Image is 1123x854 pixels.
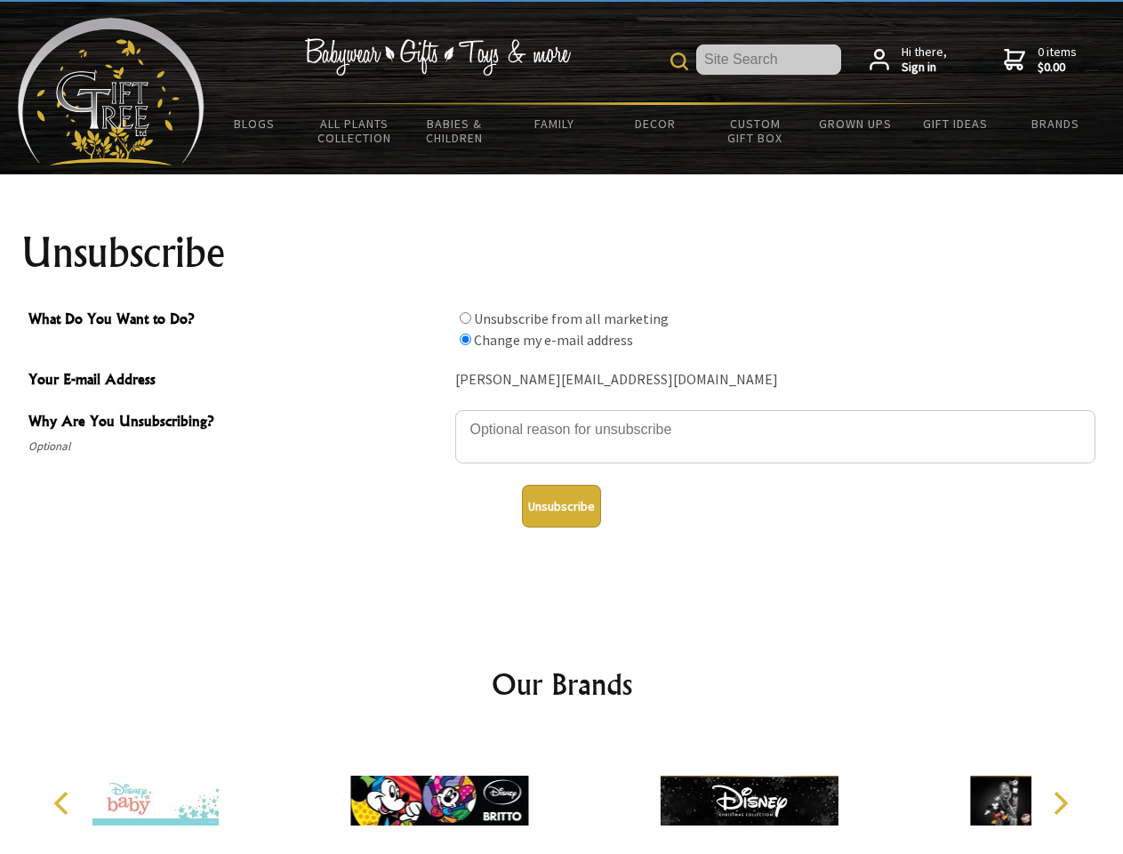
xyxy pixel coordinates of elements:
[44,784,84,823] button: Previous
[905,105,1006,142] a: Gift Ideas
[305,105,405,157] a: All Plants Collection
[28,436,446,457] span: Optional
[805,105,905,142] a: Grown Ups
[18,18,205,165] img: Babyware - Gifts - Toys and more...
[304,38,571,76] img: Babywear - Gifts - Toys & more
[460,334,471,345] input: What Do You Want to Do?
[455,367,1095,394] div: [PERSON_NAME][EMAIL_ADDRESS][DOMAIN_NAME]
[605,105,705,142] a: Decor
[1004,44,1077,76] a: 0 items$0.00
[28,308,446,334] span: What Do You Want to Do?
[505,105,606,142] a: Family
[205,105,305,142] a: BLOGS
[1040,784,1079,823] button: Next
[1038,44,1077,76] span: 0 items
[28,410,446,436] span: Why Are You Unsubscribing?
[460,312,471,324] input: What Do You Want to Do?
[522,485,601,528] button: Unsubscribe
[1006,105,1106,142] a: Brands
[870,44,947,76] a: Hi there,Sign in
[36,663,1088,705] h2: Our Brands
[474,331,633,349] label: Change my e-mail address
[696,44,841,75] input: Site Search
[902,60,947,76] strong: Sign in
[21,231,1103,274] h1: Unsubscribe
[474,310,669,327] label: Unsubscribe from all marketing
[902,44,947,76] span: Hi there,
[28,368,446,394] span: Your E-mail Address
[705,105,806,157] a: Custom Gift Box
[455,410,1095,463] textarea: Why Are You Unsubscribing?
[670,52,688,70] img: product search
[1038,60,1077,76] strong: $0.00
[405,105,505,157] a: Babies & Children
